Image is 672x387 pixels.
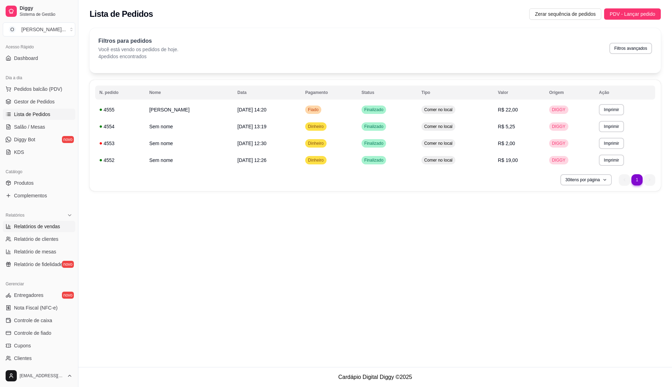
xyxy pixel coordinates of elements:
a: Relatório de clientes [3,233,75,245]
span: Relatórios de vendas [14,223,60,230]
span: KDS [14,149,24,156]
a: Gestor de Pedidos [3,96,75,107]
button: Imprimir [599,138,624,149]
button: PDV - Lançar pedido [604,8,661,20]
span: Diggy [20,5,72,12]
button: Imprimir [599,121,624,132]
span: Zerar sequência de pedidos [535,10,596,18]
div: 4555 [99,106,141,113]
p: Você está vendo os pedidos de hoje. [98,46,178,53]
span: Complementos [14,192,47,199]
div: Acesso Rápido [3,41,75,53]
span: Dinheiro [307,141,325,146]
span: [DATE] 14:20 [237,107,266,113]
span: R$ 22,00 [498,107,518,113]
span: Sistema de Gestão [20,12,72,17]
span: Gestor de Pedidos [14,98,55,105]
div: 4554 [99,123,141,130]
a: Controle de fiado [3,327,75,339]
td: Sem nome [145,152,233,169]
a: DiggySistema de Gestão [3,3,75,20]
button: Filtros avançados [609,43,652,54]
span: Relatório de clientes [14,236,58,243]
span: O [9,26,16,33]
button: 30itens por página [560,174,612,185]
td: Sem nome [145,118,233,135]
nav: pagination navigation [615,171,659,189]
div: Catálogo [3,166,75,177]
div: 4553 [99,140,141,147]
th: Pagamento [301,86,357,100]
span: DIGGY [551,157,567,163]
li: pagination item 1 active [631,174,643,185]
td: [PERSON_NAME] [145,101,233,118]
span: Finalizado [363,107,385,113]
span: Relatório de fidelidade [14,261,63,268]
th: Valor [494,86,545,100]
span: Clientes [14,355,32,362]
th: Status [357,86,417,100]
span: Finalizado [363,141,385,146]
span: Comer no local [423,141,454,146]
span: R$ 2,00 [498,141,515,146]
span: Controle de fiado [14,330,51,337]
a: Diggy Botnovo [3,134,75,145]
a: Relatório de mesas [3,246,75,257]
a: Cupons [3,340,75,351]
a: Relatório de fidelidadenovo [3,259,75,270]
span: DIGGY [551,124,567,129]
a: Salão / Mesas [3,121,75,133]
a: Produtos [3,177,75,189]
span: PDV - Lançar pedido [610,10,655,18]
span: R$ 19,00 [498,157,518,163]
a: Complementos [3,190,75,201]
span: DIGGY [551,141,567,146]
button: Imprimir [599,155,624,166]
span: Dinheiro [307,157,325,163]
button: Zerar sequência de pedidos [529,8,601,20]
span: Controle de caixa [14,317,52,324]
span: Comer no local [423,124,454,129]
th: Ação [595,86,655,100]
th: Tipo [417,86,494,100]
span: Diggy Bot [14,136,35,143]
a: Dashboard [3,53,75,64]
span: [EMAIL_ADDRESS][DOMAIN_NAME] [20,373,64,379]
span: Finalizado [363,124,385,129]
span: Finalizado [363,157,385,163]
span: Fiado [307,107,320,113]
a: Entregadoresnovo [3,290,75,301]
footer: Cardápio Digital Diggy © 2025 [78,367,672,387]
a: Relatórios de vendas [3,221,75,232]
span: Lista de Pedidos [14,111,50,118]
span: [DATE] 13:19 [237,124,266,129]
span: Produtos [14,179,34,186]
div: [PERSON_NAME] ... [21,26,66,33]
a: KDS [3,147,75,158]
span: Salão / Mesas [14,123,45,130]
h2: Lista de Pedidos [90,8,153,20]
div: Dia a dia [3,72,75,83]
th: N. pedido [95,86,145,100]
div: Gerenciar [3,278,75,290]
p: Filtros para pedidos [98,37,178,45]
span: Comer no local [423,107,454,113]
span: Dashboard [14,55,38,62]
span: Entregadores [14,292,43,299]
th: Nome [145,86,233,100]
span: [DATE] 12:26 [237,157,266,163]
span: Nota Fiscal (NFC-e) [14,304,57,311]
td: Sem nome [145,135,233,152]
span: Relatório de mesas [14,248,56,255]
a: Controle de caixa [3,315,75,326]
a: Clientes [3,353,75,364]
th: Data [233,86,301,100]
p: 4 pedidos encontrados [98,53,178,60]
span: [DATE] 12:30 [237,141,266,146]
span: Cupons [14,342,31,349]
span: Comer no local [423,157,454,163]
button: Imprimir [599,104,624,115]
span: DIGGY [551,107,567,113]
span: Dinheiro [307,124,325,129]
button: [EMAIL_ADDRESS][DOMAIN_NAME] [3,367,75,384]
